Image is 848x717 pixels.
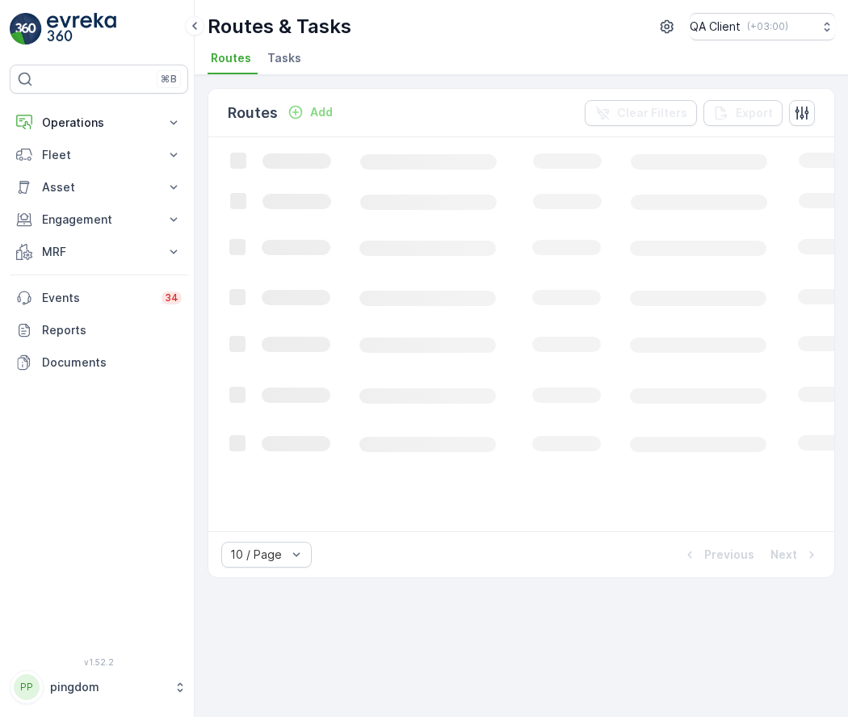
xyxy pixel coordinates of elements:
p: ⌘B [161,73,177,86]
button: Next [769,545,821,564]
button: Clear Filters [585,100,697,126]
a: Events34 [10,282,188,314]
p: Previous [704,547,754,563]
a: Reports [10,314,188,346]
p: Routes [228,102,278,124]
p: MRF [42,244,156,260]
button: Operations [10,107,188,139]
p: ( +03:00 ) [747,20,788,33]
p: Operations [42,115,156,131]
button: MRF [10,236,188,268]
p: Clear Filters [617,105,687,121]
button: Add [281,103,339,122]
button: Engagement [10,203,188,236]
button: QA Client(+03:00) [690,13,835,40]
button: Export [703,100,783,126]
p: Fleet [42,147,156,163]
p: Reports [42,322,182,338]
img: logo [10,13,42,45]
button: Previous [680,545,756,564]
p: QA Client [690,19,741,35]
p: Next [770,547,797,563]
div: PP [14,674,40,700]
button: Fleet [10,139,188,171]
p: Routes & Tasks [208,14,351,40]
p: Export [736,105,773,121]
span: v 1.52.2 [10,657,188,667]
span: Tasks [267,50,301,66]
p: Events [42,290,152,306]
p: Asset [42,179,156,195]
span: Routes [211,50,251,66]
p: 34 [165,291,178,304]
button: PPpingdom [10,670,188,704]
button: Asset [10,171,188,203]
img: logo_light-DOdMpM7g.png [47,13,116,45]
p: pingdom [50,679,166,695]
p: Documents [42,354,182,371]
p: Add [310,104,333,120]
a: Documents [10,346,188,379]
p: Engagement [42,212,156,228]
